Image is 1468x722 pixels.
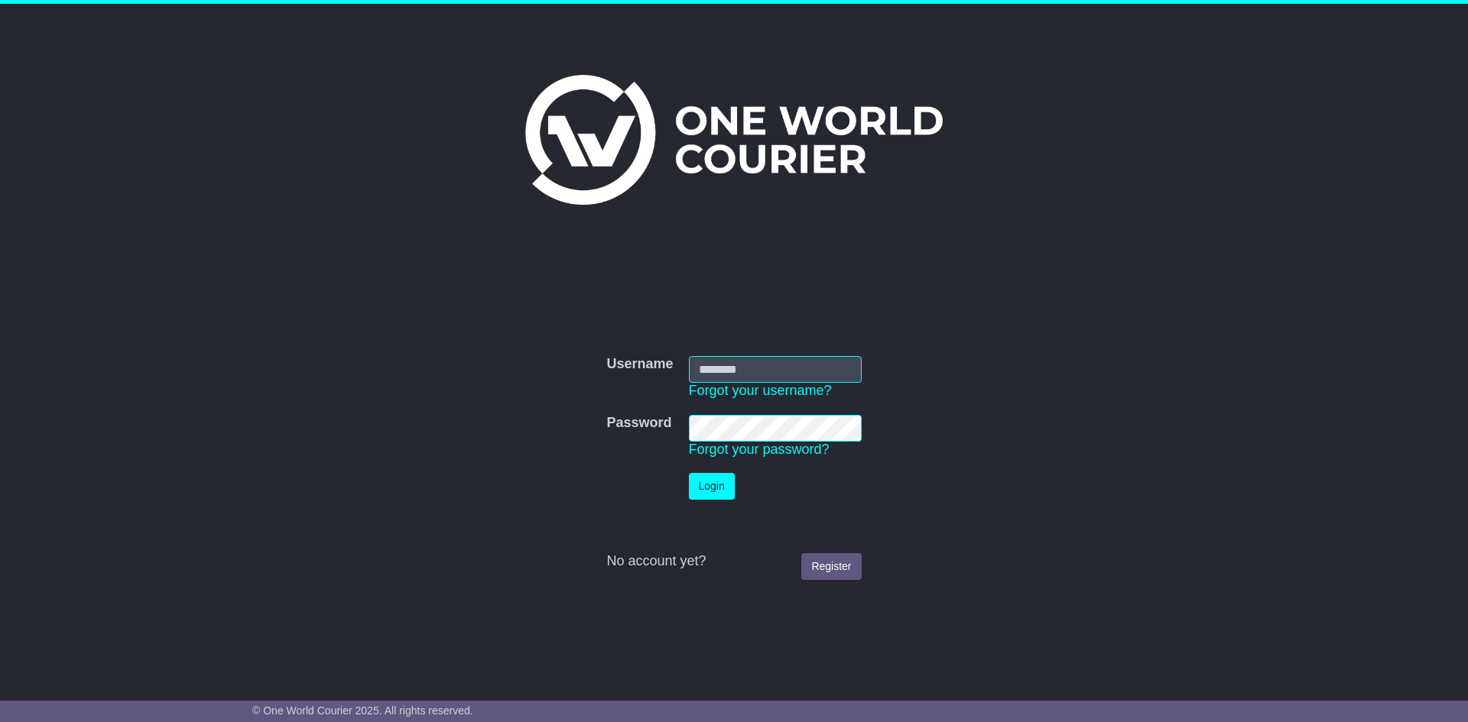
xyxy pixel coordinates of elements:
a: Forgot your password? [689,442,830,457]
button: Login [689,473,735,500]
img: One World [525,75,943,205]
label: Username [606,356,673,373]
a: Forgot your username? [689,383,832,398]
label: Password [606,415,671,432]
div: No account yet? [606,553,861,570]
a: Register [801,553,861,580]
span: © One World Courier 2025. All rights reserved. [252,704,473,717]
